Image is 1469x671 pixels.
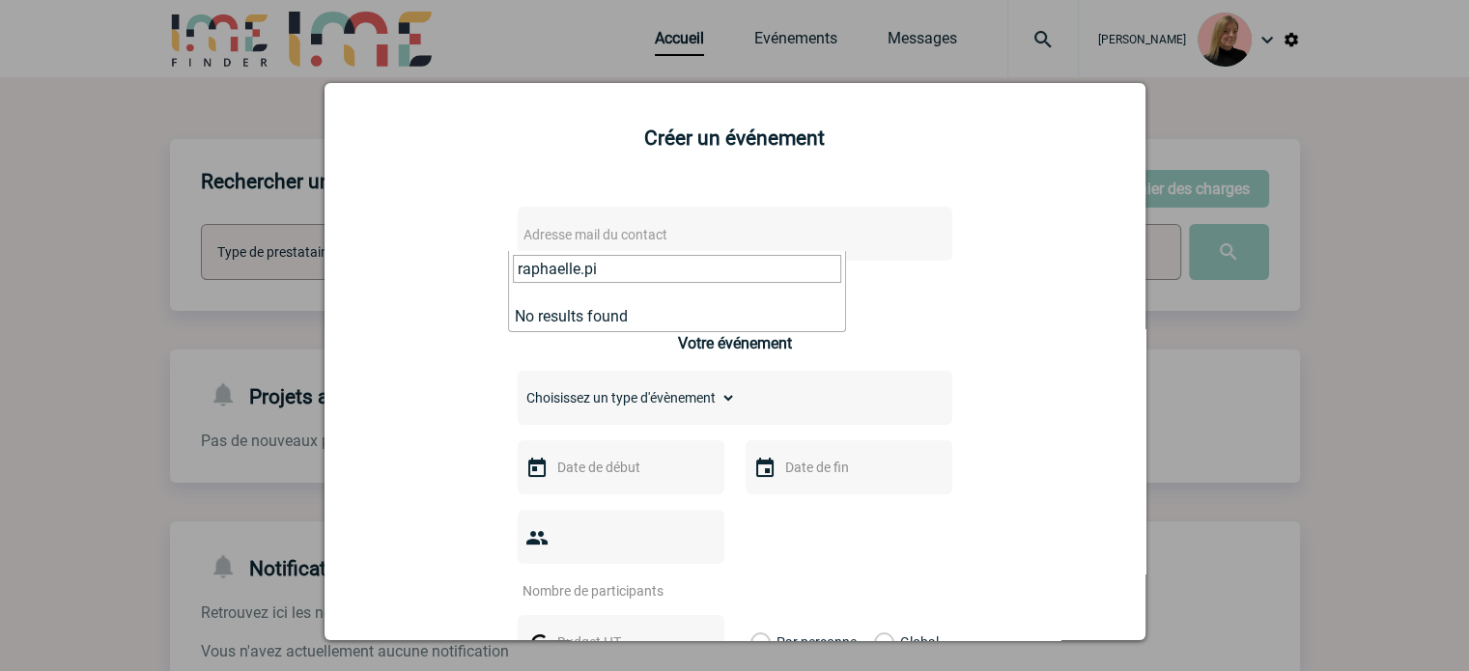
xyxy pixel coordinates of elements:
input: Nombre de participants [518,578,699,603]
input: Date de début [552,455,686,480]
span: Adresse mail du contact [523,227,667,242]
input: Budget HT [552,629,686,655]
input: Date de fin [780,455,914,480]
label: Par personne [750,615,772,669]
label: Global [874,615,887,669]
li: No results found [509,301,845,331]
h2: Créer un événement [349,126,1121,150]
h3: Votre événement [678,334,792,352]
